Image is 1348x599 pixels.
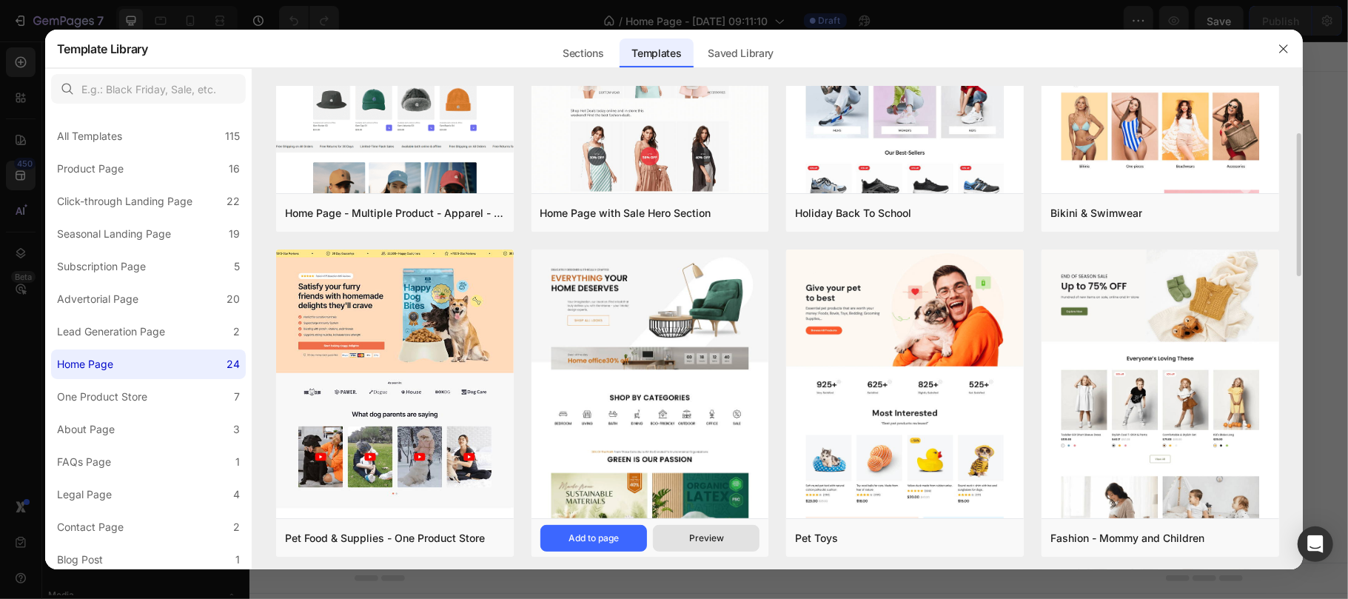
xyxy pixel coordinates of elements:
input: E.g.: Black Friday, Sale, etc. [51,74,246,104]
div: Lead Generation Page [57,323,165,341]
div: 1 [235,551,240,569]
div: 7 [234,388,240,406]
button: Preview [653,525,759,552]
div: FAQs Page [57,453,111,471]
div: 19 [229,225,240,243]
div: All Templates [57,127,122,145]
div: Home Page with Sale Hero Section [540,204,711,222]
div: 16 [229,160,240,178]
div: Saved Library [697,39,786,68]
div: 5 [234,258,240,275]
div: 2 [233,518,240,536]
div: Bikini & Swimwear [1050,204,1142,222]
div: About Page [57,421,115,438]
div: Add to page [569,532,619,545]
div: Sections [551,39,615,68]
div: Contact Page [57,518,124,536]
div: 3 [233,421,240,438]
div: Home Page - Multiple Product - Apparel - Style 4 [285,204,505,222]
div: 4 [233,486,240,503]
div: 115 [225,127,240,145]
div: Seasonal Landing Page [57,225,171,243]
div: Templates [620,39,693,68]
div: Advertorial Page [57,290,138,308]
div: Holiday Back To School [795,204,911,222]
div: 1 [235,453,240,471]
button: Add sections [442,312,543,342]
div: Preview [689,532,724,545]
div: 22 [227,193,240,210]
div: Legal Page [57,486,112,503]
h2: Template Library [57,30,148,68]
div: One Product Store [57,388,147,406]
div: Blog Post [57,551,103,569]
div: Click-through Landing Page [57,193,192,210]
button: Add elements [552,312,657,342]
div: Open Intercom Messenger [1298,526,1333,562]
div: Start with Sections from sidebar [460,283,639,301]
div: Pet Toys [795,529,838,547]
button: Add to page [540,525,647,552]
div: Fashion - Mommy and Children [1050,529,1204,547]
div: Home Page [57,355,113,373]
div: Subscription Page [57,258,146,275]
div: Start with Generating from URL or image [450,395,649,407]
div: Pet Food & Supplies - One Product Store [285,529,485,547]
div: 24 [227,355,240,373]
div: 2 [233,323,240,341]
div: 20 [227,290,240,308]
div: Product Page [57,160,124,178]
